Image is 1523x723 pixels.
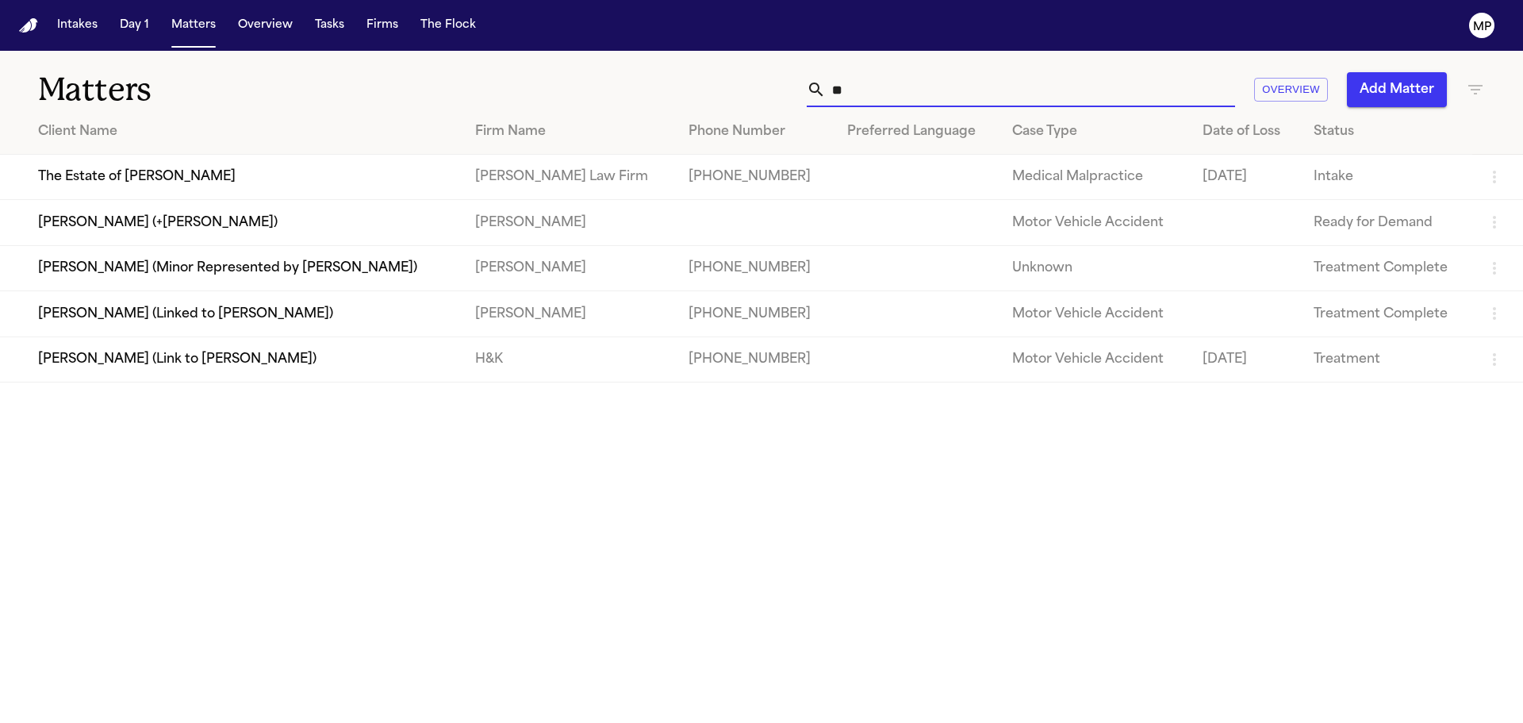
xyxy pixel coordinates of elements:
button: Overview [1254,78,1328,102]
div: Case Type [1012,122,1177,141]
button: Tasks [309,11,351,40]
td: [DATE] [1190,337,1301,382]
td: [PHONE_NUMBER] [676,337,834,382]
td: Medical Malpractice [999,155,1190,200]
div: Phone Number [689,122,822,141]
div: Status [1314,122,1460,141]
button: Overview [232,11,299,40]
button: Day 1 [113,11,155,40]
td: Motor Vehicle Accident [999,337,1190,382]
td: Motor Vehicle Accident [999,200,1190,245]
td: [PERSON_NAME] [462,291,676,337]
a: Home [19,18,38,33]
td: [PHONE_NUMBER] [676,291,834,337]
h1: Matters [38,70,459,110]
div: Client Name [38,122,450,141]
button: The Flock [414,11,482,40]
td: Treatment Complete [1301,245,1472,290]
td: [PHONE_NUMBER] [676,245,834,290]
div: Firm Name [475,122,663,141]
img: Finch Logo [19,18,38,33]
button: Intakes [51,11,104,40]
td: [PERSON_NAME] [462,200,676,245]
div: Preferred Language [847,122,988,141]
button: Add Matter [1347,72,1447,107]
td: [PERSON_NAME] Law Firm [462,155,676,200]
div: Date of Loss [1203,122,1288,141]
td: Intake [1301,155,1472,200]
td: [DATE] [1190,155,1301,200]
td: Treatment [1301,337,1472,382]
td: Ready for Demand [1301,200,1472,245]
button: Matters [165,11,222,40]
td: Treatment Complete [1301,291,1472,337]
td: H&K [462,337,676,382]
td: [PERSON_NAME] [462,245,676,290]
td: Unknown [999,245,1190,290]
td: Motor Vehicle Accident [999,291,1190,337]
button: Firms [360,11,405,40]
td: [PHONE_NUMBER] [676,155,834,200]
